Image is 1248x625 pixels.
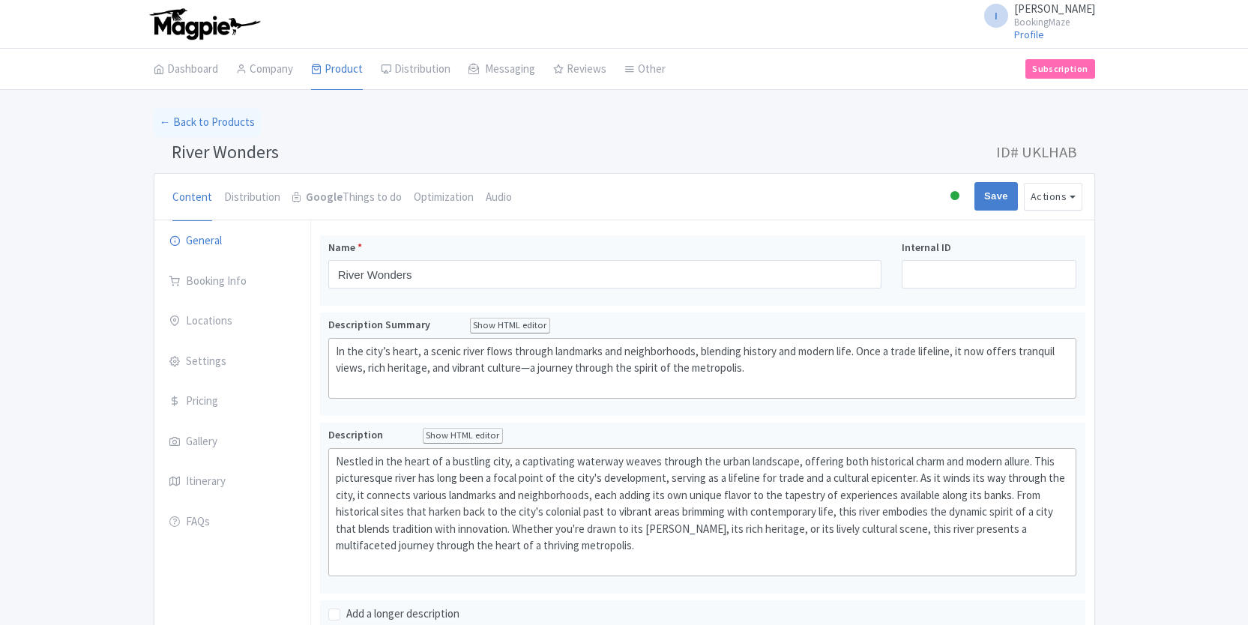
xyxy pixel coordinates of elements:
[328,318,432,332] span: Description Summary
[1025,59,1094,79] a: Subscription
[154,341,310,383] a: Settings
[328,448,1077,577] trix-editor: To enrich screen reader interactions, please activate Accessibility in Grammarly extension settings
[984,4,1008,28] span: I
[974,182,1018,211] input: Save
[146,7,262,40] img: logo-ab69f6fb50320c5b225c76a69d11143b.png
[423,428,504,444] div: Show HTML editor
[1024,183,1082,211] button: Actions
[154,301,310,342] a: Locations
[154,108,261,137] a: ← Back to Products
[224,174,280,222] a: Distribution
[172,174,212,222] a: Content
[346,606,459,621] span: Add a longer description
[624,49,666,91] a: Other
[553,49,606,91] a: Reviews
[336,453,1070,572] div: Nestled in the heart of a bustling city, a captivating waterway weaves through the urban landscap...
[328,428,385,442] span: Description
[154,501,310,543] a: FAQs
[468,49,535,91] a: Messaging
[947,185,962,208] div: Active
[311,49,363,91] a: Product
[154,49,218,91] a: Dashboard
[154,421,310,463] a: Gallery
[486,174,512,222] a: Audio
[154,381,310,423] a: Pricing
[236,49,293,91] a: Company
[414,174,474,222] a: Optimization
[292,174,402,222] a: GoogleThings to do
[306,189,343,206] strong: Google
[328,241,355,255] span: Name
[381,49,450,91] a: Distribution
[975,3,1095,27] a: I [PERSON_NAME] BookingMaze
[1014,17,1095,27] small: BookingMaze
[1014,28,1044,41] a: Profile
[470,318,551,333] div: Show HTML editor
[996,137,1077,167] span: ID# UKLHAB
[902,241,951,255] span: Internal ID
[336,343,1070,394] div: In the city’s heart, a scenic river flows through landmarks and neighborhoods, blending history a...
[154,220,310,262] a: General
[1014,1,1095,16] span: [PERSON_NAME]
[154,261,310,303] a: Booking Info
[172,140,279,163] span: River Wonders
[154,461,310,503] a: Itinerary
